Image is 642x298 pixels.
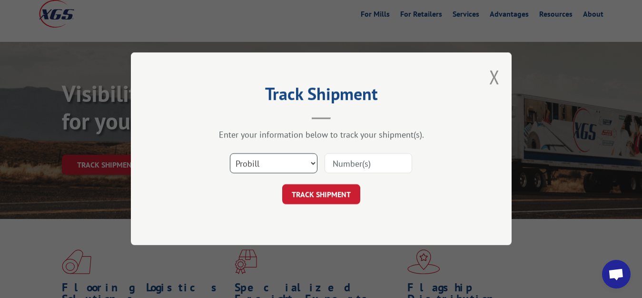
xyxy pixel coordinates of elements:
div: Enter your information below to track your shipment(s). [178,129,464,140]
input: Number(s) [325,154,412,174]
a: Open chat [602,260,631,288]
button: TRACK SHIPMENT [282,185,360,205]
button: Close modal [489,64,500,89]
h2: Track Shipment [178,87,464,105]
